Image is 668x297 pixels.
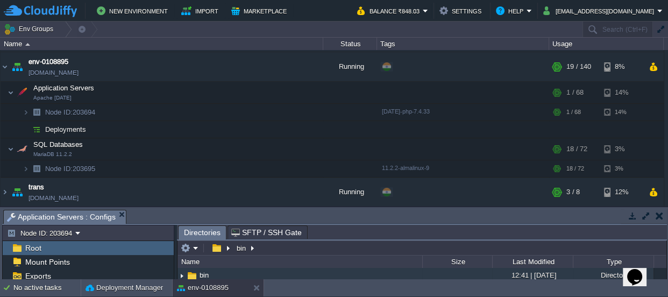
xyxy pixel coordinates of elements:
[23,257,72,267] a: Mount Points
[15,82,30,103] img: AMDAwAAAACH5BAEAAAAALAAAAAABAAEAAAICRAEAOw==
[566,138,587,160] div: 18 / 72
[44,164,97,173] span: 203695
[33,151,72,158] span: MariaDB 11.2.2
[23,160,29,177] img: AMDAwAAAACH5BAEAAAAALAAAAAABAAEAAAICRAEAOw==
[493,256,573,268] div: Last Modified
[29,104,44,121] img: AMDAwAAAACH5BAEAAAAALAAAAAABAAEAAAICRAEAOw==
[574,256,653,268] div: Type
[186,270,198,282] img: AMDAwAAAACH5BAEAAAAALAAAAAABAAEAAAICRAEAOw==
[7,228,75,238] button: Node ID: 203694
[29,182,44,193] a: trans
[7,210,116,224] span: Application Servers : Configs
[198,271,210,280] a: bin
[44,108,97,117] span: 203694
[23,104,29,121] img: AMDAwAAAACH5BAEAAAAALAAAAAABAAEAAAICRAEAOw==
[32,140,84,148] a: SQL DatabasesMariaDB 11.2.2
[1,178,9,207] img: AMDAwAAAACH5BAEAAAAALAAAAAABAAEAAAICRAEAOw==
[29,193,79,203] a: [DOMAIN_NAME]
[604,178,639,207] div: 12%
[604,104,639,121] div: 14%
[4,4,77,18] img: CloudJiffy
[8,138,14,160] img: AMDAwAAAACH5BAEAAAAALAAAAAABAAEAAAICRAEAOw==
[604,82,639,103] div: 14%
[492,267,573,284] div: 12:41 | [DATE]
[10,52,25,81] img: AMDAwAAAACH5BAEAAAAALAAAAAABAAEAAAICRAEAOw==
[623,254,657,286] iframe: chat widget
[181,4,222,17] button: Import
[32,84,96,92] a: Application ServersApache [DATE]
[23,243,43,253] a: Root
[382,165,429,171] span: 11.2.2-almalinux-9
[4,22,57,37] button: Env Groups
[184,226,221,239] span: Directories
[44,164,97,173] a: Node ID:203695
[86,282,163,293] button: Deployment Manager
[32,83,96,93] span: Application Servers
[543,4,657,17] button: [EMAIL_ADDRESS][DOMAIN_NAME]
[29,160,44,177] img: AMDAwAAAACH5BAEAAAAALAAAAAABAAEAAAICRAEAOw==
[45,165,73,173] span: Node ID:
[29,121,44,138] img: AMDAwAAAACH5BAEAAAAALAAAAAABAAEAAAICRAEAOw==
[179,256,422,268] div: Name
[382,108,430,115] span: [DATE]-php-7.4.33
[357,4,423,17] button: Balance ₹848.03
[566,178,580,207] div: 3 / 8
[44,108,97,117] a: Node ID:203694
[566,104,581,121] div: 1 / 68
[573,267,653,284] div: Directory
[33,95,72,101] span: Apache [DATE]
[177,241,666,256] input: Click to enter the path
[1,38,323,50] div: Name
[604,138,639,160] div: 3%
[439,4,485,17] button: Settings
[550,38,663,50] div: Usage
[231,226,302,239] span: SFTP / SSH Gate
[566,52,591,81] div: 19 / 140
[177,282,229,293] button: env-0108895
[8,82,14,103] img: AMDAwAAAACH5BAEAAAAALAAAAAABAAEAAAICRAEAOw==
[1,52,9,81] img: AMDAwAAAACH5BAEAAAAALAAAAAABAAEAAAICRAEAOw==
[231,4,290,17] button: Marketplace
[378,38,549,50] div: Tags
[10,178,25,207] img: AMDAwAAAACH5BAEAAAAALAAAAAABAAEAAAICRAEAOw==
[15,138,30,160] img: AMDAwAAAACH5BAEAAAAALAAAAAABAAEAAAICRAEAOw==
[566,82,584,103] div: 1 / 68
[324,38,376,50] div: Status
[97,4,171,17] button: New Environment
[496,4,527,17] button: Help
[25,43,30,46] img: AMDAwAAAACH5BAEAAAAALAAAAAABAAEAAAICRAEAOw==
[323,178,377,207] div: Running
[32,140,84,149] span: SQL Databases
[23,271,53,281] a: Exports
[29,56,68,67] a: env-0108895
[323,52,377,81] div: Running
[235,243,248,253] button: bin
[566,160,584,177] div: 18 / 72
[423,256,492,268] div: Size
[29,67,79,78] a: [DOMAIN_NAME]
[44,125,88,134] a: Deployments
[177,267,186,284] img: AMDAwAAAACH5BAEAAAAALAAAAAABAAEAAAICRAEAOw==
[604,160,639,177] div: 3%
[45,108,73,116] span: Node ID:
[604,52,639,81] div: 8%
[13,279,81,296] div: No active tasks
[23,121,29,138] img: AMDAwAAAACH5BAEAAAAALAAAAAABAAEAAAICRAEAOw==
